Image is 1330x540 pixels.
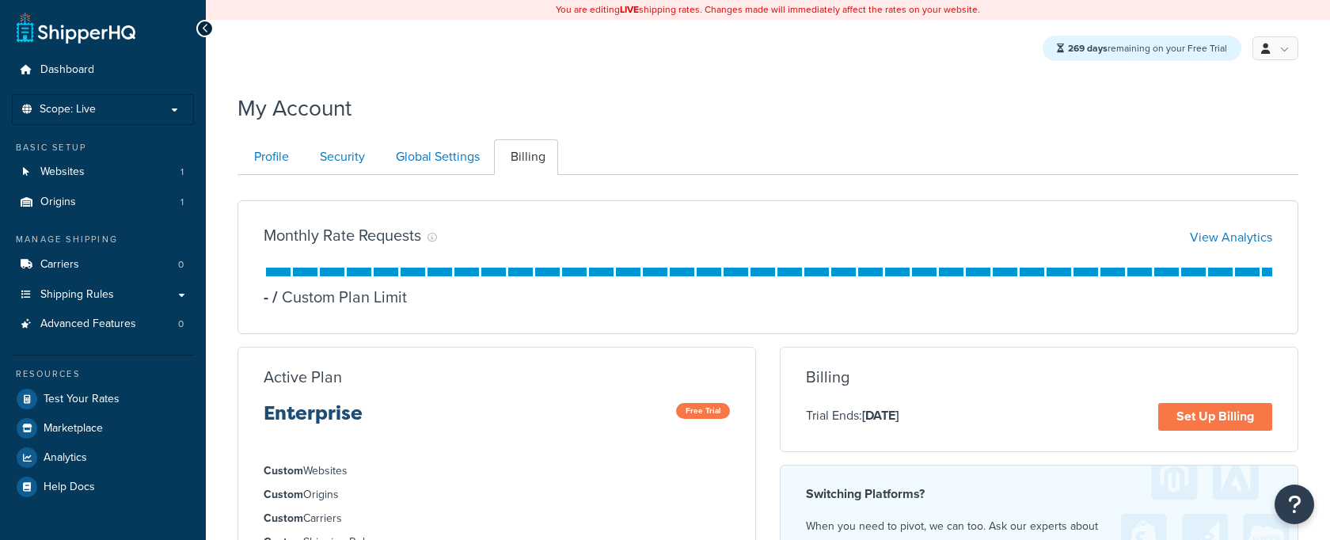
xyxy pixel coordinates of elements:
strong: [DATE] [862,406,899,424]
span: Marketplace [44,422,103,435]
span: 1 [180,165,184,179]
span: Help Docs [44,481,95,494]
span: Carriers [40,258,79,272]
li: Origins [264,486,730,504]
a: Analytics [12,443,194,472]
a: Billing [494,139,558,175]
span: Origins [40,196,76,209]
a: Test Your Rates [12,385,194,413]
h3: Enterprise [264,403,363,436]
li: Origins [12,188,194,217]
a: Help Docs [12,473,194,501]
p: - [264,286,268,308]
button: Open Resource Center [1275,485,1314,524]
span: Dashboard [40,63,94,77]
span: 0 [178,318,184,331]
strong: Custom [264,510,303,527]
a: Global Settings [379,139,492,175]
div: Manage Shipping [12,233,194,246]
a: Advanced Features 0 [12,310,194,339]
h3: Active Plan [264,368,342,386]
span: Free Trial [676,403,730,419]
span: Scope: Live [40,103,96,116]
div: Resources [12,367,194,381]
a: ShipperHQ Home [17,12,135,44]
span: Websites [40,165,85,179]
a: Profile [237,139,302,175]
span: / [272,285,278,309]
a: Set Up Billing [1158,403,1272,431]
strong: Custom [264,462,303,479]
span: Analytics [44,451,87,465]
span: Shipping Rules [40,288,114,302]
a: Websites 1 [12,158,194,187]
h3: Monthly Rate Requests [264,226,421,244]
p: Custom Plan Limit [268,286,407,308]
h1: My Account [237,93,351,124]
li: Advanced Features [12,310,194,339]
a: Security [303,139,378,175]
span: Test Your Rates [44,393,120,406]
a: Marketplace [12,414,194,443]
span: Advanced Features [40,318,136,331]
div: Basic Setup [12,141,194,154]
p: Trial Ends: [806,405,899,426]
strong: 269 days [1068,41,1108,55]
span: 1 [180,196,184,209]
h4: Switching Platforms? [806,485,1272,504]
li: Websites [264,462,730,480]
a: Carriers 0 [12,250,194,280]
b: LIVE [620,2,639,17]
a: Shipping Rules [12,280,194,310]
strong: Custom [264,486,303,503]
a: Dashboard [12,55,194,85]
li: Carriers [264,510,730,527]
a: Origins 1 [12,188,194,217]
span: 0 [178,258,184,272]
li: Websites [12,158,194,187]
li: Carriers [12,250,194,280]
h3: Billing [806,368,849,386]
div: remaining on your Free Trial [1043,36,1241,61]
a: View Analytics [1190,228,1272,246]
